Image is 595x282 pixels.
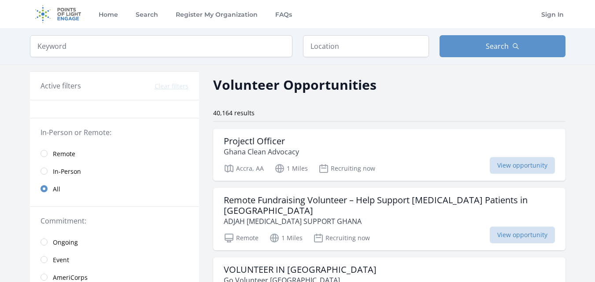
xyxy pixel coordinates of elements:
p: Remote [224,233,259,243]
a: Remote Fundraising Volunteer – Help Support [MEDICAL_DATA] Patients in [GEOGRAPHIC_DATA] ADJAH [M... [213,188,565,250]
a: Ongoing [30,233,199,251]
h2: Volunteer Opportunities [213,75,377,95]
a: Projectl Officer Ghana Clean Advocacy Accra, AA 1 Miles Recruiting now View opportunity [213,129,565,181]
span: View opportunity [490,227,555,243]
a: Event [30,251,199,268]
p: Recruiting now [318,163,375,174]
span: Remote [53,150,75,158]
p: 1 Miles [274,163,308,174]
span: All [53,185,60,194]
a: Remote [30,145,199,162]
p: ADJAH [MEDICAL_DATA] SUPPORT GHANA [224,216,555,227]
span: View opportunity [490,157,555,174]
span: AmeriCorps [53,273,88,282]
h3: Remote Fundraising Volunteer – Help Support [MEDICAL_DATA] Patients in [GEOGRAPHIC_DATA] [224,195,555,216]
span: Search [486,41,509,51]
legend: In-Person or Remote: [41,127,188,138]
h3: VOLUNTEER IN [GEOGRAPHIC_DATA] [224,264,377,275]
legend: Commitment: [41,216,188,226]
span: 40,164 results [213,109,255,117]
span: In-Person [53,167,81,176]
p: Ghana Clean Advocacy [224,146,299,157]
p: Recruiting now [313,233,370,243]
p: Accra, AA [224,163,264,174]
button: Clear filters [155,82,188,91]
span: Ongoing [53,238,78,247]
a: All [30,180,199,198]
h3: Active filters [41,81,81,91]
p: 1 Miles [269,233,303,243]
span: Event [53,256,69,264]
input: Location [303,35,429,57]
input: Keyword [30,35,292,57]
h3: Projectl Officer [224,136,299,146]
button: Search [440,35,565,57]
a: In-Person [30,162,199,180]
